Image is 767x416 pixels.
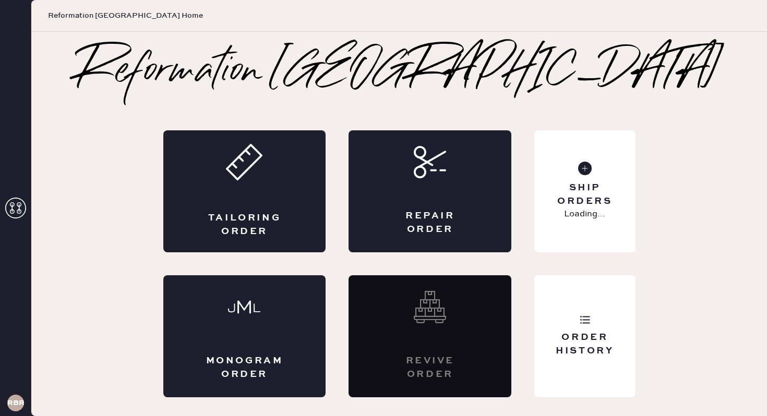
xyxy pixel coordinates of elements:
div: Repair Order [390,210,470,236]
div: Monogram Order [205,354,284,381]
div: Interested? Contact us at care@hemster.co [349,275,511,397]
span: Reformation [GEOGRAPHIC_DATA] Home [48,10,203,21]
h3: RBRA [7,399,24,407]
p: Loading... [564,208,605,221]
div: Tailoring Order [205,212,284,238]
h2: Reformation [GEOGRAPHIC_DATA] [77,51,722,93]
div: Ship Orders [543,181,627,207]
div: Order History [543,331,627,357]
div: Revive order [390,354,470,381]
